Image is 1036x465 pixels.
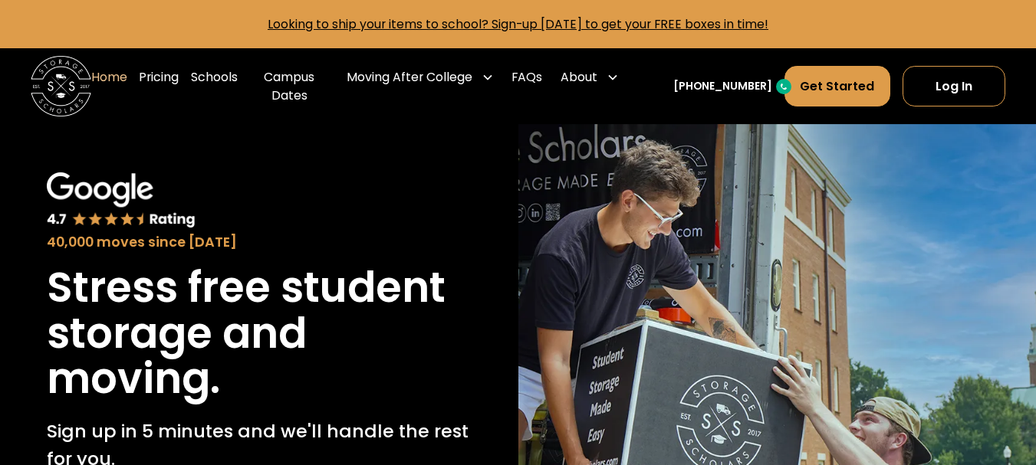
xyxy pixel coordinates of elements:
a: home [31,56,91,116]
h1: Stress free student storage and moving. [47,265,472,402]
a: Log In [903,66,1005,106]
div: About [561,68,597,87]
a: Pricing [139,56,179,116]
a: [PHONE_NUMBER] [673,78,772,94]
img: Storage Scholars main logo [31,56,91,116]
a: FAQs [511,56,542,116]
a: Looking to ship your items to school? Sign-up [DATE] to get your FREE boxes in time! [268,15,768,33]
a: Home [91,56,127,116]
a: Schools [191,56,238,116]
div: Moving After College [340,56,499,98]
div: 40,000 moves since [DATE] [47,232,472,253]
a: Campus Dates [250,56,328,116]
a: Get Started [784,66,891,106]
div: About [554,56,624,98]
div: Moving After College [347,68,472,87]
img: Google 4.7 star rating [47,172,196,229]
